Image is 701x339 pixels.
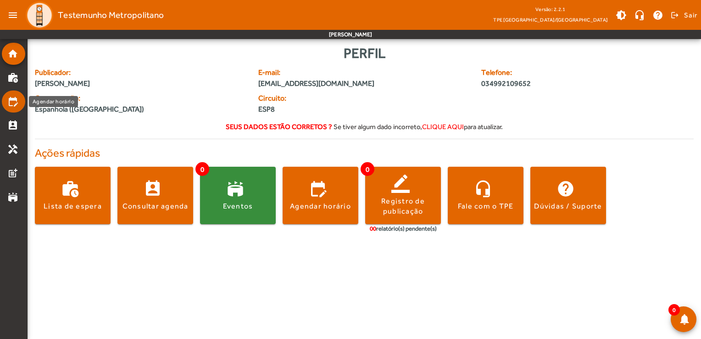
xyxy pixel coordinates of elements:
button: Registro de publicação [365,167,441,224]
div: Consultar agenda [122,201,189,211]
div: Dúvidas / Suporte [534,201,602,211]
h4: Ações rápidas [35,147,694,160]
div: Registro de publicação [365,196,441,217]
span: 0 [668,304,680,316]
mat-icon: edit_calendar [7,96,18,107]
span: 034992109652 [481,78,638,89]
span: [PERSON_NAME] [35,78,247,89]
span: Telefone: [481,67,638,78]
button: Fale com o TPE [448,167,523,224]
span: Sair [684,8,697,23]
div: Versão: 2.2.1 [493,4,607,15]
div: Fale com o TPE [458,201,514,211]
div: relatório(s) pendente(s) [370,224,437,233]
mat-icon: perm_contact_calendar [7,120,18,131]
mat-icon: stadium [7,192,18,203]
span: Circuito: [258,93,359,104]
a: Testemunho Metropolitano [22,1,164,29]
mat-icon: menu [4,6,22,24]
span: Se tiver algum dado incorreto, para atualizar. [334,123,503,130]
img: Logo TPE [26,1,53,29]
button: Lista de espera [35,167,111,224]
mat-icon: work_history [7,72,18,83]
div: Agendar horário [290,201,351,211]
div: Agendar horário [29,96,78,107]
button: Sair [669,8,697,22]
span: Espanhola ([GEOGRAPHIC_DATA]) [35,104,144,115]
span: 0 [195,162,209,176]
span: clique aqui [422,123,464,130]
span: ESP8 [258,104,359,115]
span: Testemunho Metropolitano [58,8,164,23]
mat-icon: handyman [7,144,18,155]
span: 00 [370,225,376,232]
span: 0 [361,162,374,176]
button: Dúvidas / Suporte [530,167,606,224]
button: Agendar horário [283,167,358,224]
div: Eventos [223,201,253,211]
span: Congregação: [35,93,247,104]
span: E-mail: [258,67,471,78]
span: [EMAIL_ADDRESS][DOMAIN_NAME] [258,78,471,89]
span: Publicador: [35,67,247,78]
mat-icon: post_add [7,168,18,179]
mat-icon: home [7,48,18,59]
div: Lista de espera [44,201,102,211]
button: Consultar agenda [117,167,193,224]
span: TPE [GEOGRAPHIC_DATA]/[GEOGRAPHIC_DATA] [493,15,607,24]
strong: Seus dados estão corretos ? [226,123,332,130]
div: Perfil [35,43,694,63]
button: Eventos [200,167,276,224]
